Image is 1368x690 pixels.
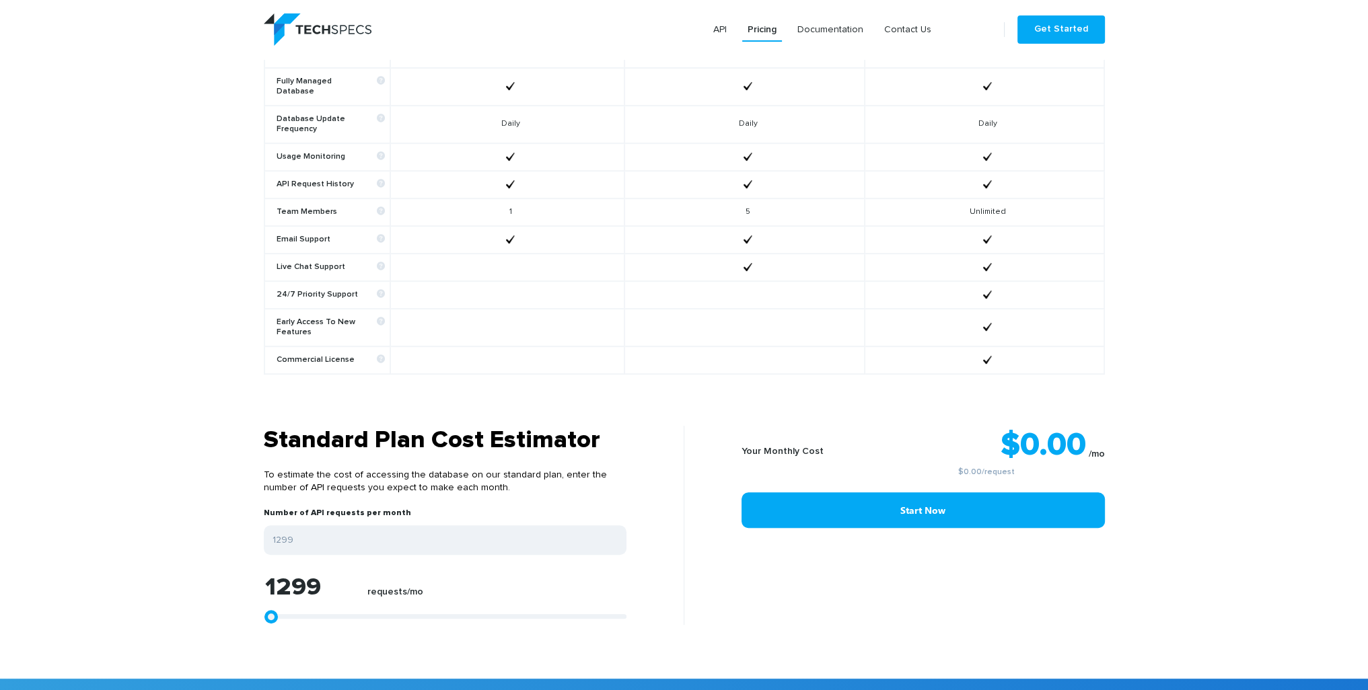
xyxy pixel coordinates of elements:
b: Team Members [277,207,385,217]
td: 1 [390,198,624,226]
p: To estimate the cost of accessing the database on our standard plan, enter the number of API requ... [264,455,626,508]
b: Fully Managed Database [277,77,385,97]
img: logo [264,13,371,46]
b: Your Monthly Cost [742,447,824,456]
td: Daily [390,106,624,143]
b: Commercial License [277,355,385,365]
label: requests/mo [367,586,423,605]
td: 5 [624,198,865,226]
small: /request [869,468,1105,476]
a: API [708,17,732,42]
b: Usage Monitoring [277,152,385,162]
h3: Standard Plan Cost Estimator [264,426,626,455]
td: Daily [624,106,865,143]
sub: /mo [1089,449,1105,459]
a: Get Started [1017,15,1105,44]
a: Documentation [792,17,869,42]
td: Daily [865,106,1104,143]
strong: $0.00 [1001,429,1086,461]
b: Database Update Frequency [277,114,385,135]
label: Number of API requests per month [264,508,411,525]
a: Contact Us [879,17,937,42]
td: Unlimited [865,198,1104,226]
input: Enter your expected number of API requests [264,525,626,555]
a: Pricing [742,17,782,42]
b: API Request History [277,180,385,190]
a: $0.00 [958,468,982,476]
b: 24/7 Priority Support [277,290,385,300]
b: Email Support [277,235,385,245]
b: Early Access To New Features [277,317,385,338]
a: Start Now [742,492,1105,528]
b: Live Chat Support [277,262,385,272]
